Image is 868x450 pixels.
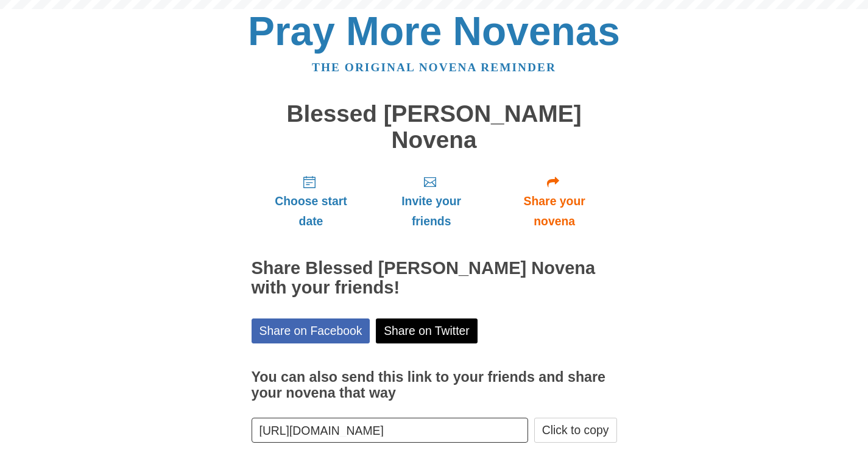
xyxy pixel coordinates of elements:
a: Choose start date [252,165,371,237]
span: Choose start date [264,191,359,231]
button: Click to copy [534,418,617,443]
h2: Share Blessed [PERSON_NAME] Novena with your friends! [252,259,617,298]
h1: Blessed [PERSON_NAME] Novena [252,101,617,153]
a: Invite your friends [370,165,492,237]
a: Share your novena [492,165,617,237]
span: Invite your friends [383,191,479,231]
a: Share on Facebook [252,318,370,343]
a: The original novena reminder [312,61,556,74]
a: Pray More Novenas [248,9,620,54]
span: Share your novena [504,191,605,231]
a: Share on Twitter [376,318,478,343]
h3: You can also send this link to your friends and share your novena that way [252,370,617,401]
